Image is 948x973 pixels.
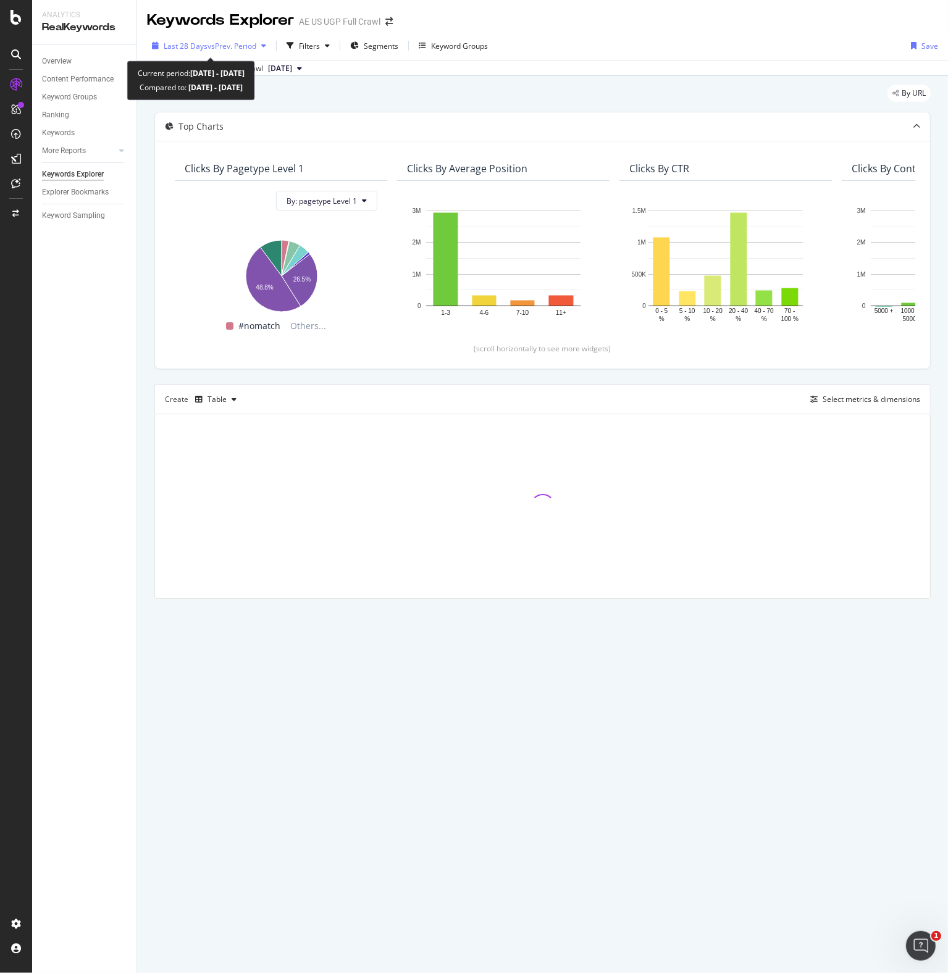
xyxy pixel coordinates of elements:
[862,303,866,309] text: 0
[857,271,866,278] text: 1M
[385,17,393,26] div: arrow-right-arrow-left
[42,127,128,140] a: Keywords
[659,316,665,323] text: %
[903,316,917,323] text: 5000
[42,55,128,68] a: Overview
[655,308,668,315] text: 0 - 5
[480,310,489,317] text: 4-6
[632,207,646,214] text: 1.5M
[921,41,938,51] div: Save
[185,234,377,314] svg: A chart.
[931,931,941,941] span: 1
[42,186,109,199] div: Explorer Bookmarks
[268,63,292,74] span: 2025 Aug. 22nd
[345,36,403,56] button: Segments
[784,308,795,315] text: 70 -
[282,36,335,56] button: Filters
[42,168,128,181] a: Keywords Explorer
[413,207,421,214] text: 3M
[679,308,695,315] text: 5 - 10
[190,390,241,409] button: Table
[857,240,866,246] text: 2M
[299,15,380,28] div: AE US UGP Full Crawl
[629,204,822,324] svg: A chart.
[431,41,488,51] div: Keyword Groups
[364,41,398,51] span: Segments
[684,316,690,323] text: %
[285,319,331,333] span: Others...
[703,308,723,315] text: 10 - 20
[414,36,493,56] button: Keyword Groups
[140,80,243,94] div: Compared to:
[165,390,241,409] div: Create
[906,931,936,961] iframe: Intercom live chat
[823,394,920,404] div: Select metrics & dimensions
[42,109,128,122] a: Ranking
[299,41,320,51] div: Filters
[293,277,311,283] text: 26.5%
[187,82,243,93] b: [DATE] - [DATE]
[761,316,767,323] text: %
[170,343,915,354] div: (scroll horizontally to see more widgets)
[632,271,647,278] text: 500K
[42,10,127,20] div: Analytics
[441,310,450,317] text: 1-3
[887,85,931,102] div: legacy label
[147,10,294,31] div: Keywords Explorer
[42,20,127,35] div: RealKeywords
[857,207,866,214] text: 3M
[710,316,716,323] text: %
[42,91,97,104] div: Keyword Groups
[42,73,128,86] a: Content Performance
[407,204,600,324] svg: A chart.
[190,68,245,78] b: [DATE] - [DATE]
[755,308,774,315] text: 40 - 70
[42,55,72,68] div: Overview
[729,308,749,315] text: 20 - 40
[208,41,256,51] span: vs Prev. Period
[407,162,527,175] div: Clicks By Average Position
[781,316,799,323] text: 100 %
[42,168,104,181] div: Keywords Explorer
[42,73,114,86] div: Content Performance
[629,162,689,175] div: Clicks By CTR
[875,308,894,315] text: 5000 +
[556,310,566,317] text: 11+
[42,186,128,199] a: Explorer Bookmarks
[147,36,271,56] button: Last 28 DaysvsPrev. Period
[901,308,918,315] text: 1000 -
[42,209,128,222] a: Keyword Sampling
[138,66,245,80] div: Current period:
[42,109,69,122] div: Ranking
[42,127,75,140] div: Keywords
[178,120,224,133] div: Top Charts
[805,392,920,407] button: Select metrics & dimensions
[263,61,307,76] button: [DATE]
[185,162,304,175] div: Clicks By pagetype Level 1
[417,303,421,309] text: 0
[42,144,115,157] a: More Reports
[256,285,273,291] text: 48.8%
[736,316,741,323] text: %
[42,209,105,222] div: Keyword Sampling
[164,41,208,51] span: Last 28 Days
[516,310,529,317] text: 7-10
[42,144,86,157] div: More Reports
[287,196,357,206] span: By: pagetype Level 1
[42,91,128,104] a: Keyword Groups
[413,240,421,246] text: 2M
[906,36,938,56] button: Save
[637,240,646,246] text: 1M
[413,271,421,278] text: 1M
[276,191,377,211] button: By: pagetype Level 1
[238,319,280,333] span: #nomatch
[208,396,227,403] div: Table
[642,303,646,309] text: 0
[902,90,926,97] span: By URL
